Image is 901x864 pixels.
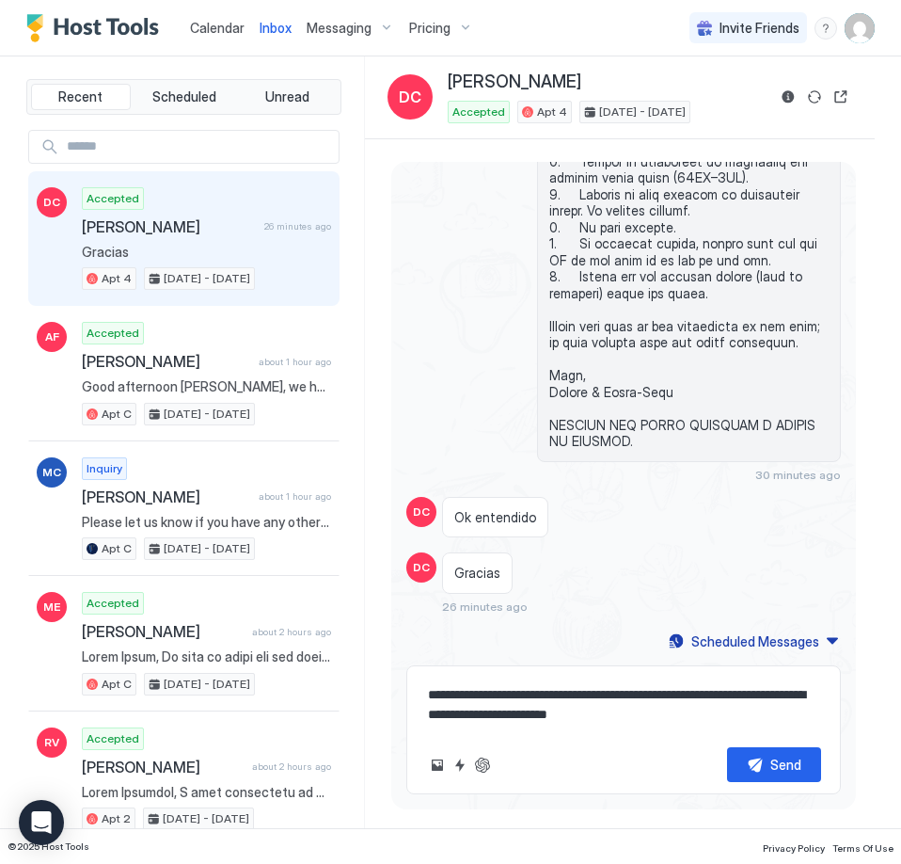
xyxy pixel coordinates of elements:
[26,79,341,115] div: tab-group
[763,842,825,854] span: Privacy Policy
[832,837,893,856] a: Terms Of Use
[252,760,331,773] span: about 2 hours ago
[164,270,250,287] span: [DATE] - [DATE]
[134,84,234,110] button: Scheduled
[19,800,64,845] div: Open Intercom Messenger
[82,217,257,236] span: [PERSON_NAME]
[727,747,821,782] button: Send
[102,540,132,557] span: Apt C
[448,72,581,93] span: [PERSON_NAME]
[102,676,132,693] span: Apt C
[426,754,449,776] button: Upload image
[82,758,245,776] span: [PERSON_NAME]
[26,14,167,42] a: Host Tools Logo
[82,244,331,261] span: Gracias
[82,378,331,395] span: Good afternoon [PERSON_NAME], we hope everything is going well with your stay. It seems we recent...
[43,599,60,616] span: ME
[42,464,61,481] span: MC
[102,810,131,827] span: Apt 2
[45,328,59,345] span: AF
[777,86,799,108] button: Reservation information
[259,356,331,368] span: about 1 hour ago
[31,84,131,110] button: Recent
[755,468,841,482] span: 30 minutes ago
[87,460,122,477] span: Inquiry
[413,504,430,520] span: DC
[449,754,471,776] button: Quick reply
[260,18,292,38] a: Inbox
[43,194,60,211] span: DC
[190,20,245,36] span: Calendar
[164,406,250,423] span: [DATE] - [DATE]
[264,220,331,232] span: 26 minutes ago
[82,352,251,371] span: [PERSON_NAME]
[82,514,331,531] span: Please let us know if you have any other questions we can help you with.
[237,84,337,110] button: Unread
[59,131,339,163] input: Input Field
[87,730,139,747] span: Accepted
[803,86,826,108] button: Sync reservation
[164,676,250,693] span: [DATE] - [DATE]
[102,406,132,423] span: Apt C
[832,842,893,854] span: Terms Of Use
[845,13,875,43] div: User profile
[87,190,139,207] span: Accepted
[82,488,251,506] span: [PERSON_NAME]
[259,490,331,503] span: about 1 hour ago
[409,20,450,37] span: Pricing
[102,270,132,287] span: Apt 4
[190,18,245,38] a: Calendar
[830,86,852,108] button: Open reservation
[413,559,430,576] span: DC
[666,629,841,654] button: Scheduled Messages
[814,17,837,40] div: menu
[399,86,421,108] span: DC
[471,754,494,776] button: ChatGPT Auto Reply
[82,784,331,801] span: Lorem Ipsumdol, S amet consectetu ad elits doeiusmod. Tempo, in utlabo et dolor mag ali enimadmi ...
[454,565,500,582] span: Gracias
[537,104,567,120] span: Apt 4
[260,20,292,36] span: Inbox
[8,840,89,853] span: © 2025 Host Tools
[152,88,216,105] span: Scheduled
[82,622,245,641] span: [PERSON_NAME]
[452,104,505,120] span: Accepted
[442,600,528,614] span: 26 minutes ago
[252,626,331,638] span: about 2 hours ago
[163,810,249,827] span: [DATE] - [DATE]
[87,325,139,342] span: Accepted
[82,648,331,665] span: Lorem Ipsum, Do sita co adipi eli sed doeiusmo tem INCI UTL Etdol Magn/Aliqu Enimadmin ve qui Nos...
[87,595,139,612] span: Accepted
[265,88,309,105] span: Unread
[44,734,59,751] span: RV
[454,509,536,526] span: Ok entendido
[770,755,801,775] div: Send
[599,104,686,120] span: [DATE] - [DATE]
[763,837,825,856] a: Privacy Policy
[58,88,103,105] span: Recent
[691,632,819,651] div: Scheduled Messages
[307,20,371,37] span: Messaging
[164,540,250,557] span: [DATE] - [DATE]
[719,20,799,37] span: Invite Friends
